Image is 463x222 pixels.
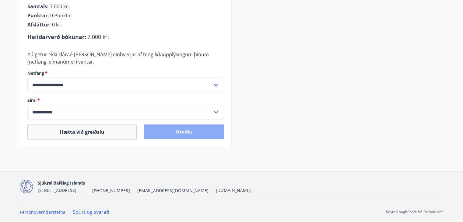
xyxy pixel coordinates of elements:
[52,21,62,28] span: 0 kr.
[27,3,49,10] span: Samtals :
[87,33,109,40] span: 7.000 kr.
[386,209,444,215] p: Keyrt á hugbúnaði frá Dorado ehf.
[27,33,86,40] span: Heildarverð bókunar :
[38,180,85,186] span: Sjúkraliðafélag Íslands
[92,188,130,194] span: [PHONE_NUMBER]
[27,70,224,76] label: Netfang
[144,124,224,139] button: Greiða
[20,180,33,193] img: d7T4au2pYIU9thVz4WmmUT9xvMNnFvdnscGDOPEg.png
[27,97,224,103] label: Sími
[50,12,72,19] span: 0 Punktar
[20,209,65,215] a: Persónuverndarstefna
[50,3,69,10] span: 7.000 kr.
[137,188,209,194] span: [EMAIL_ADDRESS][DOMAIN_NAME]
[27,51,209,65] span: Þú getur ekki klárað [PERSON_NAME] einhverjar af tengiliðaupplýsingum þínum (netfang, símanúmer) ...
[38,187,76,193] span: [STREET_ADDRESS]
[27,21,51,28] span: Afsláttur :
[27,12,49,19] span: Punktar :
[73,209,109,215] a: Spurt og svarað
[216,187,251,193] a: [DOMAIN_NAME]
[27,124,137,140] button: Hætta við greiðslu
